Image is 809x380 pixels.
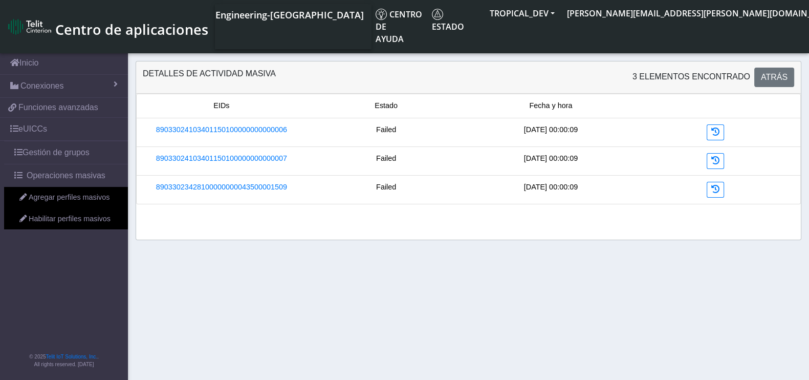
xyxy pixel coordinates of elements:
span: Conexiones [20,80,64,92]
a: Atrás [754,68,794,87]
a: Centro de aplicaciones [8,16,207,38]
span: Centro de ayuda [376,9,422,45]
a: Operaciones masivas [4,164,128,187]
img: status.svg [432,9,443,20]
span: Operaciones masivas [27,170,105,182]
a: Tu instancia actual de la plataforma [215,4,363,25]
div: Failed [304,182,469,198]
div: Fecha y hora [469,100,633,112]
div: Estado [304,100,469,112]
div: [DATE] 00:00:09 [469,182,633,198]
a: 89033024103401150100000000000007 [156,153,287,164]
button: TROPICAL_DEV [484,4,561,23]
a: 89033023428100000000043500001509 [156,182,287,193]
div: Failed [304,124,469,140]
a: Centro de ayuda [371,4,428,49]
a: 89033024103401150100000000000006 [156,124,287,136]
span: Centro de aplicaciones [55,20,208,39]
span: Estado [432,9,464,32]
span: Atrás [761,73,788,81]
div: EIDs [139,100,304,112]
span: Funciones avanzadas [18,101,98,114]
span: Engineering-[GEOGRAPHIC_DATA] [215,9,364,21]
div: Detalles de actividad masiva [143,68,276,87]
a: Habilitar perfiles masivos [4,208,128,230]
a: Gestión de grupos [4,141,128,164]
div: [DATE] 00:00:09 [469,153,633,169]
div: Failed [304,153,469,169]
img: logo-telit-cinterion-gw-new.png [8,18,51,35]
a: Estado [428,4,484,37]
img: knowledge.svg [376,9,387,20]
div: [DATE] 00:00:09 [469,124,633,140]
a: Telit IoT Solutions, Inc. [46,354,97,360]
span: 3 Elementos encontrado [632,72,750,81]
a: Agregar perfiles masivos [4,187,128,208]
